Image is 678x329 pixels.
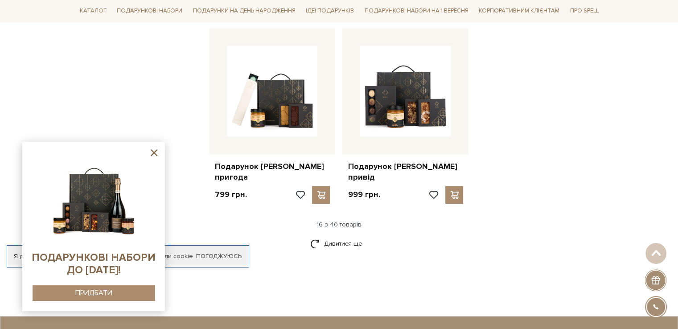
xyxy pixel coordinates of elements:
a: Корпоративним клієнтам [475,4,563,19]
a: Погоджуюсь [196,252,242,260]
p: 999 грн. [348,189,380,200]
p: 799 грн. [215,189,247,200]
a: Подарунки на День народження [189,4,299,18]
a: Подарунок [PERSON_NAME] привід [348,161,463,182]
div: Я дозволяю [DOMAIN_NAME] використовувати [7,252,249,260]
a: Про Spell [567,4,602,18]
a: Дивитися ще [310,236,368,251]
div: 16 з 40 товарів [73,221,606,229]
a: Каталог [76,4,110,18]
a: Подарункові набори на 1 Вересня [361,4,472,19]
a: Подарунок [PERSON_NAME] пригода [215,161,330,182]
a: Подарункові набори [113,4,186,18]
a: файли cookie [152,252,193,260]
a: Ідеї подарунків [302,4,357,18]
